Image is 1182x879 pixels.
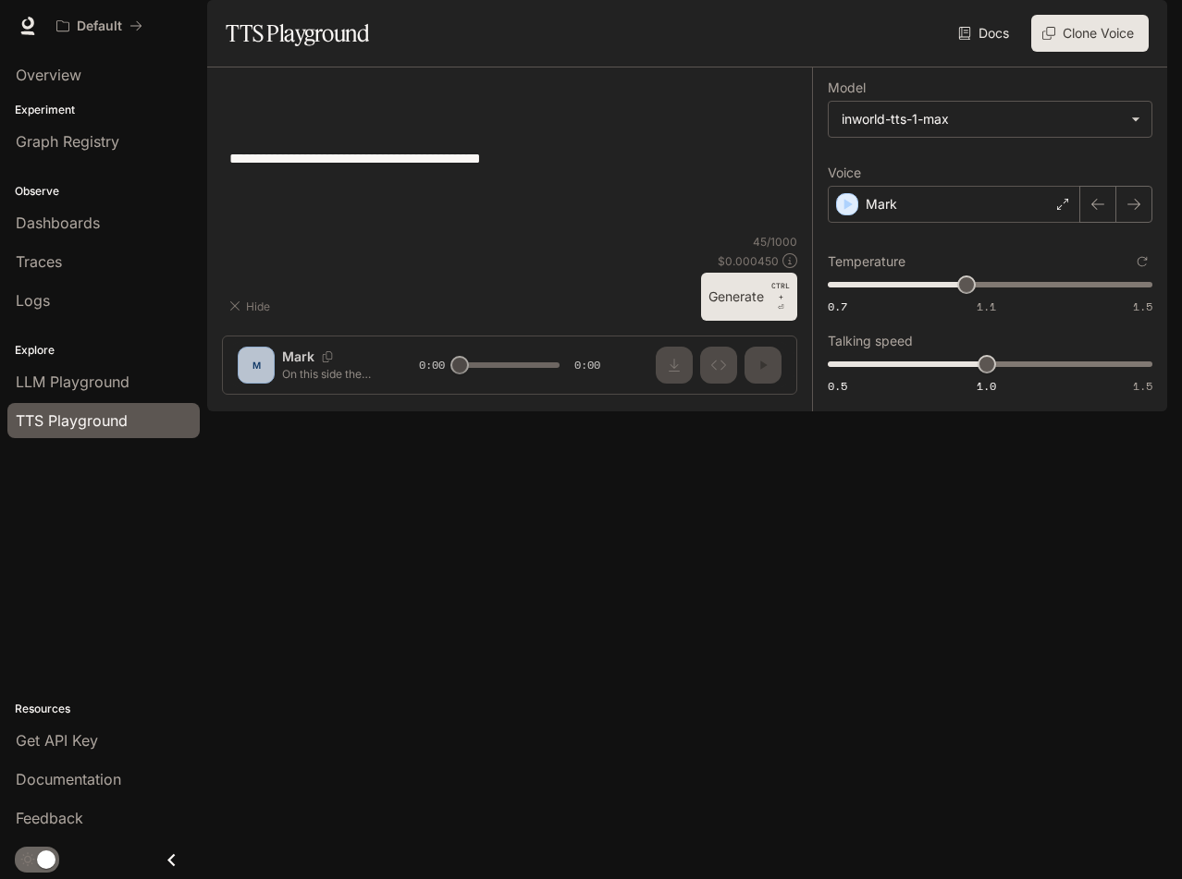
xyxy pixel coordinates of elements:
p: ⏎ [771,280,790,313]
span: 1.5 [1133,378,1152,394]
button: Hide [222,291,281,321]
p: Model [828,81,866,94]
a: Docs [954,15,1016,52]
p: Default [77,18,122,34]
p: CTRL + [771,280,790,302]
span: 0.7 [828,299,847,314]
span: 0.5 [828,378,847,394]
p: 45 / 1000 [753,234,797,250]
button: Clone Voice [1031,15,1149,52]
div: inworld-tts-1-max [829,102,1151,137]
p: Mark [866,195,897,214]
div: inworld-tts-1-max [842,110,1122,128]
p: Talking speed [828,335,913,348]
button: All workspaces [48,7,151,44]
span: 1.5 [1133,299,1152,314]
span: 1.0 [977,378,996,394]
button: GenerateCTRL +⏎ [701,273,797,321]
p: Temperature [828,255,905,268]
h1: TTS Playground [226,15,369,52]
button: Reset to default [1132,251,1152,272]
p: Voice [828,166,861,179]
span: 1.1 [977,299,996,314]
